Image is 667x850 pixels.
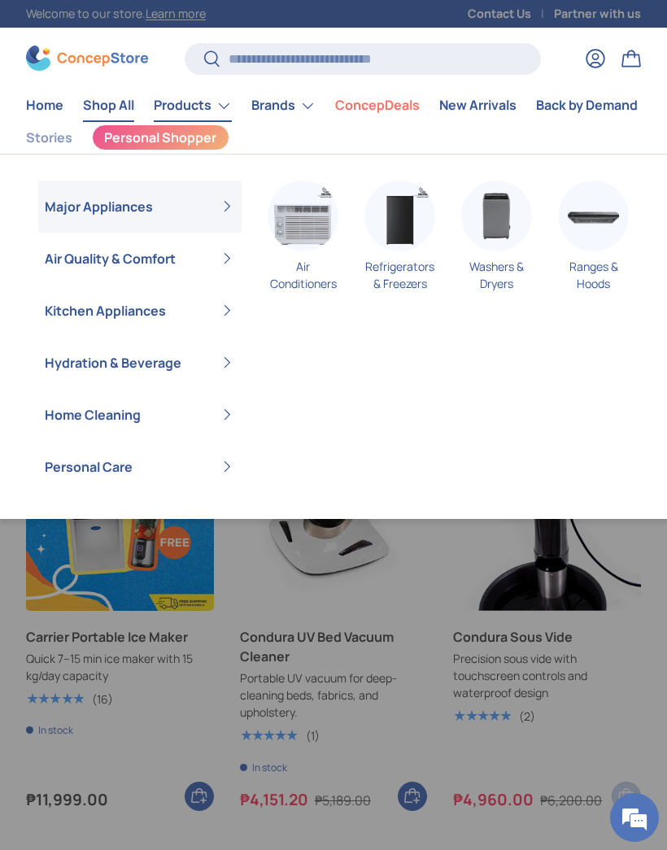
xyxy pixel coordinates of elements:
[83,89,134,121] a: Shop All
[104,131,216,144] span: Personal Shopper
[536,89,638,121] a: Back by Demand
[26,46,148,71] img: ConcepStore
[26,122,641,154] nav: Secondary
[242,89,325,122] summary: Brands
[26,89,641,122] nav: Primary
[92,124,229,150] a: Personal Shopper
[26,89,63,121] a: Home
[335,89,420,121] a: ConcepDeals
[144,89,242,122] summary: Products
[439,89,517,121] a: New Arrivals
[26,122,72,154] a: Stories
